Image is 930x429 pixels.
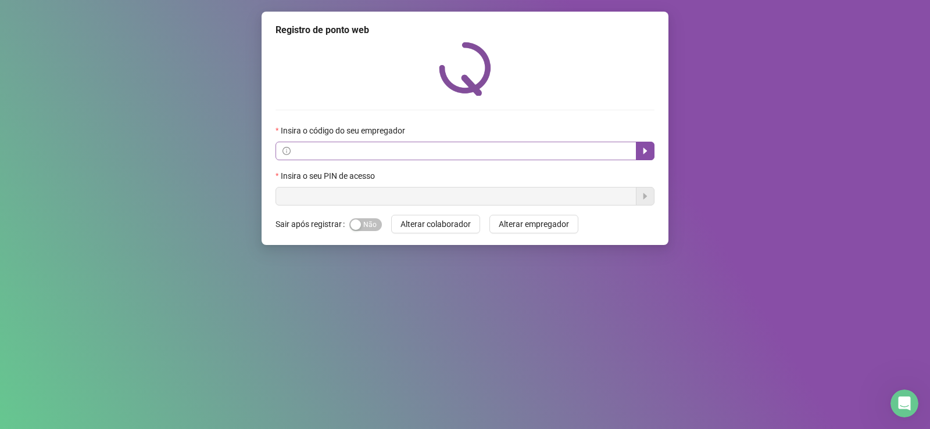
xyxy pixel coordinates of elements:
[391,215,480,233] button: Alterar colaborador
[276,23,654,37] div: Registro de ponto web
[276,215,349,233] label: Sair após registrar
[890,390,918,417] iframe: Intercom live chat
[276,170,382,182] label: Insira o seu PIN de acesso
[499,218,569,230] span: Alterar empregador
[276,124,413,137] label: Insira o código do seu empregador
[489,215,578,233] button: Alterar empregador
[400,218,471,230] span: Alterar colaborador
[282,147,291,155] span: info-circle
[439,42,491,96] img: QRPoint
[641,146,650,156] span: caret-right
